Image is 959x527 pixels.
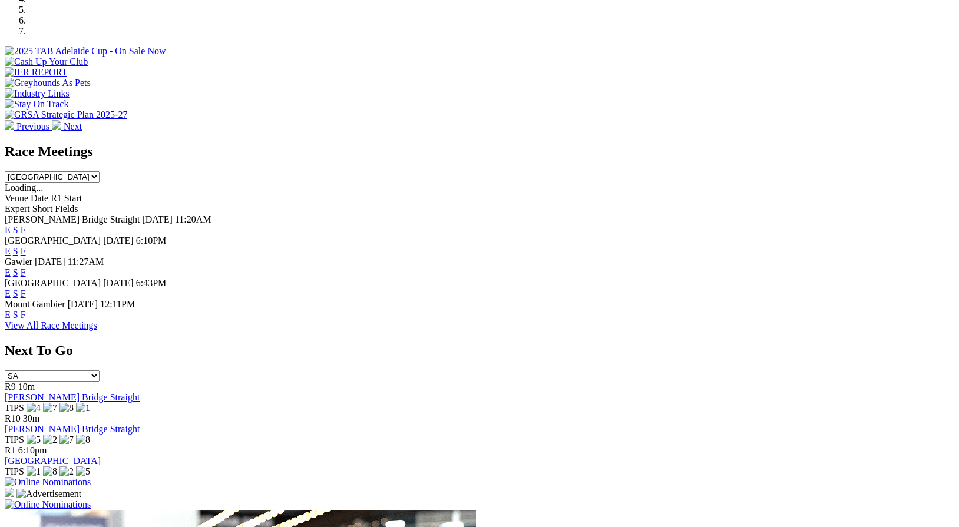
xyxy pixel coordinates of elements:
[142,214,173,224] span: [DATE]
[5,392,140,402] a: [PERSON_NAME] Bridge Straight
[76,466,90,477] img: 5
[5,267,11,277] a: E
[5,488,14,497] img: 15187_Greyhounds_GreysPlayCentral_Resize_SA_WebsiteBanner_300x115_2025.jpg
[5,403,24,413] span: TIPS
[5,382,16,392] span: R9
[175,214,211,224] span: 11:20AM
[21,225,26,235] a: F
[16,121,49,131] span: Previous
[136,236,167,246] span: 6:10PM
[5,246,11,256] a: E
[35,257,65,267] span: [DATE]
[27,435,41,445] img: 5
[52,121,82,131] a: Next
[5,257,32,267] span: Gawler
[103,236,134,246] span: [DATE]
[5,110,127,120] img: GRSA Strategic Plan 2025-27
[59,435,74,445] img: 7
[13,246,18,256] a: S
[5,236,101,246] span: [GEOGRAPHIC_DATA]
[5,320,97,330] a: View All Race Meetings
[43,466,57,477] img: 8
[31,193,48,203] span: Date
[55,204,78,214] span: Fields
[5,310,11,320] a: E
[5,278,101,288] span: [GEOGRAPHIC_DATA]
[43,435,57,445] img: 2
[5,435,24,445] span: TIPS
[5,99,68,110] img: Stay On Track
[76,435,90,445] img: 8
[5,193,28,203] span: Venue
[21,267,26,277] a: F
[5,88,70,99] img: Industry Links
[5,299,65,309] span: Mount Gambier
[5,499,91,510] img: Online Nominations
[21,310,26,320] a: F
[23,413,39,423] span: 30m
[32,204,53,214] span: Short
[5,456,101,466] a: [GEOGRAPHIC_DATA]
[16,489,81,499] img: Advertisement
[5,445,16,455] span: R1
[18,445,47,455] span: 6:10pm
[5,466,24,476] span: TIPS
[68,299,98,309] span: [DATE]
[5,121,52,131] a: Previous
[68,257,104,267] span: 11:27AM
[27,466,41,477] img: 1
[13,310,18,320] a: S
[5,46,166,57] img: 2025 TAB Adelaide Cup - On Sale Now
[27,403,41,413] img: 4
[5,343,954,359] h2: Next To Go
[5,424,140,434] a: [PERSON_NAME] Bridge Straight
[5,477,91,488] img: Online Nominations
[5,183,43,193] span: Loading...
[13,267,18,277] a: S
[5,204,30,214] span: Expert
[103,278,134,288] span: [DATE]
[5,144,954,160] h2: Race Meetings
[59,403,74,413] img: 8
[21,289,26,299] a: F
[5,78,91,88] img: Greyhounds As Pets
[64,121,82,131] span: Next
[43,403,57,413] img: 7
[51,193,82,203] span: R1 Start
[5,214,140,224] span: [PERSON_NAME] Bridge Straight
[13,289,18,299] a: S
[13,225,18,235] a: S
[5,67,67,78] img: IER REPORT
[5,120,14,130] img: chevron-left-pager-white.svg
[76,403,90,413] img: 1
[21,246,26,256] a: F
[5,57,88,67] img: Cash Up Your Club
[18,382,35,392] span: 10m
[136,278,167,288] span: 6:43PM
[5,289,11,299] a: E
[5,413,21,423] span: R10
[52,120,61,130] img: chevron-right-pager-white.svg
[5,225,11,235] a: E
[59,466,74,477] img: 2
[100,299,135,309] span: 12:11PM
